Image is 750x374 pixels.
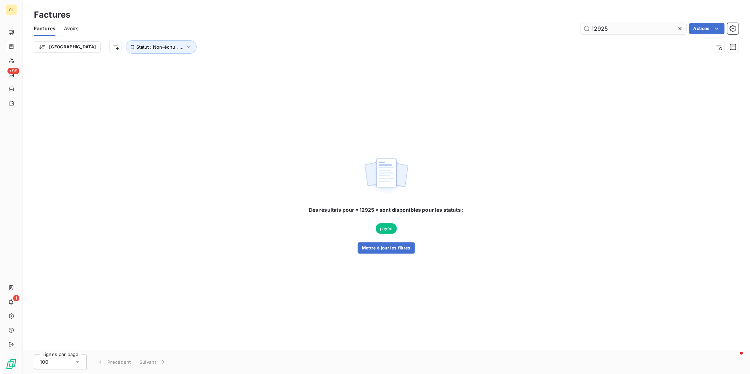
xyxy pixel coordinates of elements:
[7,68,19,74] span: +99
[689,23,725,34] button: Actions
[358,242,415,254] button: Mettre à jour les filtres
[726,350,743,367] iframe: Intercom live chat
[126,40,197,54] button: Statut : Non-échu , ...
[93,355,135,369] button: Précédent
[136,44,184,50] span: Statut : Non-échu , ...
[34,25,55,32] span: Factures
[376,223,397,234] span: payée
[135,355,171,369] button: Suivant
[6,4,17,16] div: CL
[13,295,19,301] span: 1
[34,41,101,53] button: [GEOGRAPHIC_DATA]
[309,206,464,213] span: Des résultats pour « 12925 » sont disponibles pour les statuts :
[64,25,78,32] span: Avoirs
[34,8,70,21] h3: Factures
[40,358,48,366] span: 100
[581,23,686,34] input: Rechercher
[6,358,17,370] img: Logo LeanPay
[364,155,409,198] img: empty state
